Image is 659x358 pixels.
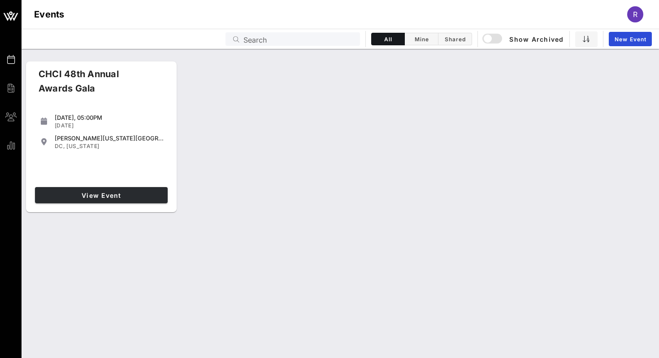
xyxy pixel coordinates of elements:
[66,143,99,149] span: [US_STATE]
[405,33,438,45] button: Mine
[410,36,433,43] span: Mine
[438,33,472,45] button: Shared
[609,32,652,46] a: New Event
[371,33,405,45] button: All
[633,10,637,19] span: R
[35,187,168,203] a: View Event
[55,122,164,129] div: [DATE]
[484,34,564,44] span: Show Archived
[55,135,164,142] div: [PERSON_NAME][US_STATE][GEOGRAPHIC_DATA]
[55,143,65,149] span: DC,
[483,31,564,47] button: Show Archived
[34,7,65,22] h1: Events
[31,67,158,103] div: CHCI 48th Annual Awards Gala
[444,36,466,43] span: Shared
[377,36,399,43] span: All
[39,192,164,199] span: View Event
[627,6,643,22] div: R
[614,36,646,43] span: New Event
[55,114,164,121] div: [DATE], 05:00PM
